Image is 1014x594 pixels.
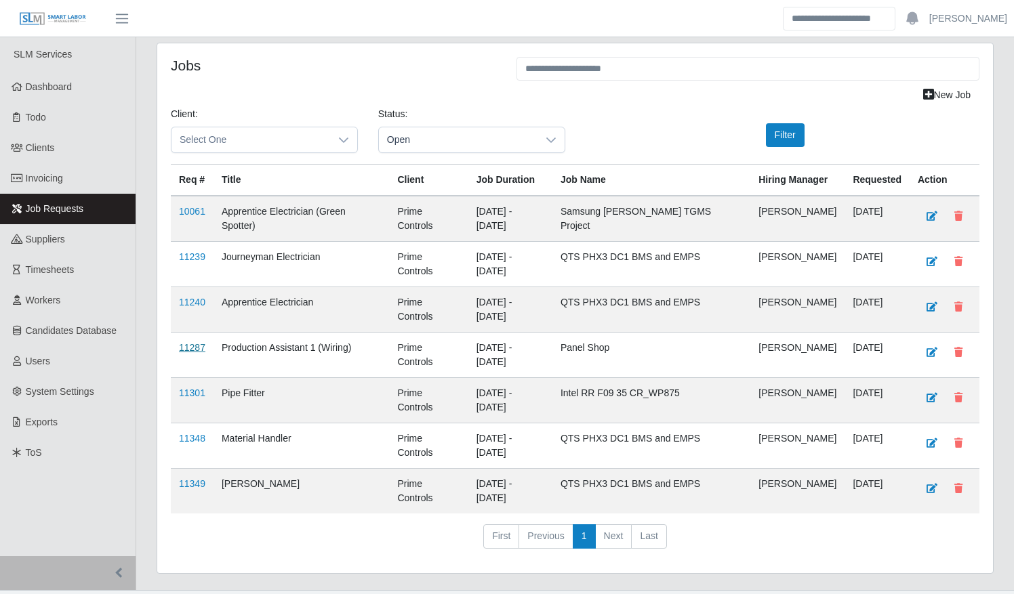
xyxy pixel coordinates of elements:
[766,123,805,147] button: Filter
[389,469,468,514] td: Prime Controls
[552,378,750,423] td: Intel RR F09 35 CR_WP875
[845,469,910,514] td: [DATE]
[389,165,468,196] th: Client
[26,203,84,214] span: Job Requests
[26,112,46,123] span: Todo
[26,417,58,427] span: Exports
[179,206,205,217] a: 10061
[389,196,468,242] td: Prime Controls
[179,342,205,353] a: 11287
[468,165,552,196] th: Job Duration
[179,297,205,307] a: 11240
[573,524,596,549] a: 1
[179,433,205,444] a: 11348
[379,127,538,152] span: Open
[26,447,42,458] span: ToS
[845,287,910,333] td: [DATE]
[845,423,910,469] td: [DATE]
[468,333,552,378] td: [DATE] - [DATE]
[552,333,750,378] td: Panel Shop
[845,333,910,378] td: [DATE]
[179,251,205,262] a: 11239
[171,127,330,152] span: Select One
[552,423,750,469] td: QTS PHX3 DC1 BMS and EMPS
[750,423,845,469] td: [PERSON_NAME]
[468,287,552,333] td: [DATE] - [DATE]
[26,386,94,397] span: System Settings
[389,287,468,333] td: Prime Controls
[26,356,51,366] span: Users
[171,524,979,559] nav: pagination
[750,242,845,287] td: [PERSON_NAME]
[845,165,910,196] th: Requested
[845,196,910,242] td: [DATE]
[914,83,979,107] a: New Job
[389,333,468,378] td: Prime Controls
[179,387,205,398] a: 11301
[26,234,65,245] span: Suppliers
[214,196,390,242] td: Apprentice Electrician (Green Spotter)
[468,423,552,469] td: [DATE] - [DATE]
[389,242,468,287] td: Prime Controls
[26,81,73,92] span: Dashboard
[845,378,910,423] td: [DATE]
[214,378,390,423] td: Pipe Fitter
[750,196,845,242] td: [PERSON_NAME]
[171,107,198,121] label: Client:
[750,378,845,423] td: [PERSON_NAME]
[26,173,63,184] span: Invoicing
[783,7,895,30] input: Search
[214,165,390,196] th: Title
[750,333,845,378] td: [PERSON_NAME]
[552,287,750,333] td: QTS PHX3 DC1 BMS and EMPS
[14,49,72,60] span: SLM Services
[171,57,496,74] h4: Jobs
[468,196,552,242] td: [DATE] - [DATE]
[214,287,390,333] td: Apprentice Electrician
[750,469,845,514] td: [PERSON_NAME]
[910,165,979,196] th: Action
[26,295,61,305] span: Workers
[929,12,1007,26] a: [PERSON_NAME]
[378,107,408,121] label: Status:
[845,242,910,287] td: [DATE]
[214,242,390,287] td: Journeyman Electrician
[19,12,87,26] img: SLM Logo
[389,378,468,423] td: Prime Controls
[26,142,55,153] span: Clients
[552,165,750,196] th: Job Name
[468,242,552,287] td: [DATE] - [DATE]
[179,478,205,489] a: 11349
[552,469,750,514] td: QTS PHX3 DC1 BMS and EMPS
[750,165,845,196] th: Hiring Manager
[552,196,750,242] td: Samsung [PERSON_NAME] TGMS Project
[468,469,552,514] td: [DATE] - [DATE]
[214,333,390,378] td: Production Assistant 1 (Wiring)
[214,469,390,514] td: [PERSON_NAME]
[26,264,75,275] span: Timesheets
[750,287,845,333] td: [PERSON_NAME]
[468,378,552,423] td: [DATE] - [DATE]
[26,325,117,336] span: Candidates Database
[552,242,750,287] td: QTS PHX3 DC1 BMS and EMPS
[171,165,214,196] th: Req #
[214,423,390,469] td: Material Handler
[389,423,468,469] td: Prime Controls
